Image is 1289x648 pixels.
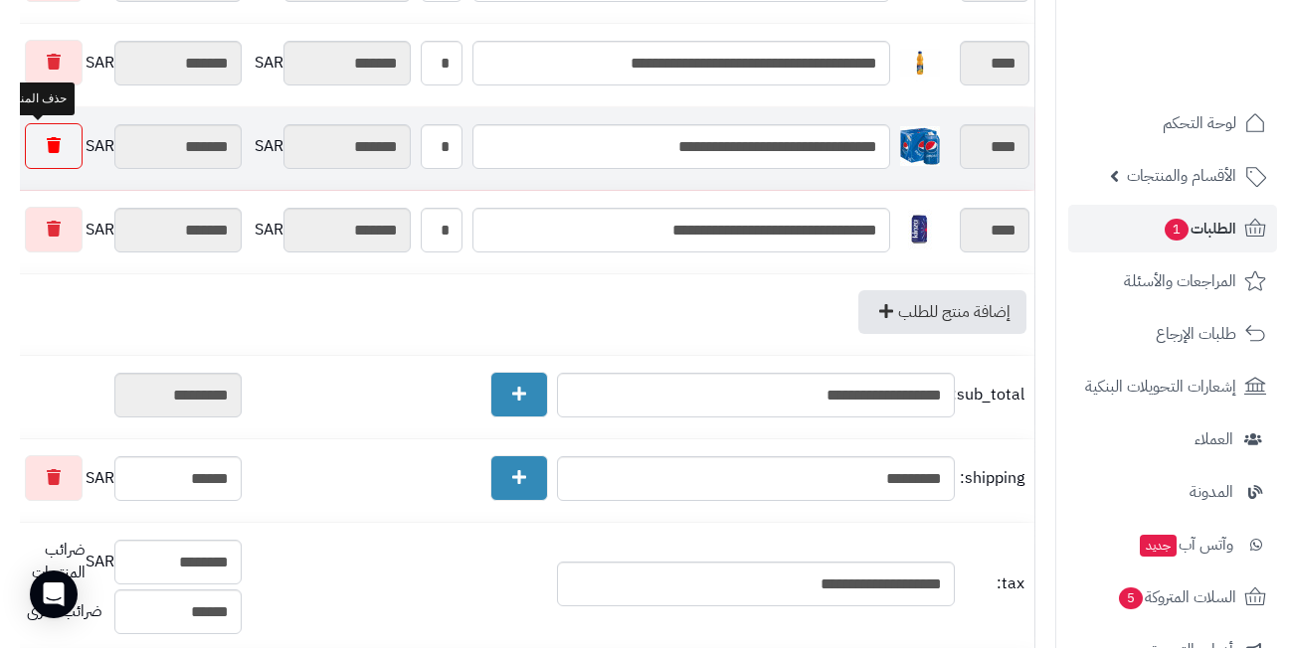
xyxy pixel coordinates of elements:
[1068,363,1277,410] a: إشعارات التحويلات البنكية
[900,126,940,166] img: 1747590780-A31d0e406847541d4812515b16c4b885-40x40.jpg
[1164,218,1189,241] span: 1
[900,43,940,82] img: 1747731863-ac194b7e-f7bf-4824-82f7-bed9cd35-40x40.jpg
[1,82,75,115] div: حذف المنتج
[858,290,1026,334] a: إضافة منتج للطلب
[1124,267,1236,295] span: المراجعات والأسئلة
[960,384,1024,406] span: sub_total:
[1163,215,1236,243] span: الطلبات
[1068,415,1277,463] a: العملاء
[1118,586,1143,609] span: 5
[1068,99,1277,147] a: لوحة التحكم
[252,41,411,85] div: SAR
[1140,535,1177,557] span: جديد
[1156,320,1236,348] span: طلبات الإرجاع
[1127,162,1236,190] span: الأقسام والمنتجات
[1068,310,1277,358] a: طلبات الإرجاع
[960,572,1024,595] span: tax:
[1138,531,1233,559] span: وآتس آب
[900,210,940,249] img: 1747641255-37MuAnv2Ak8iDtNswclxY6RhRXkc7hb0-40x40.jpg
[27,599,102,623] span: ضرائب أخرى
[1068,573,1277,621] a: السلات المتروكة5
[1117,583,1236,611] span: السلات المتروكة
[1085,373,1236,401] span: إشعارات التحويلات البنكية
[252,124,411,169] div: SAR
[1190,478,1233,506] span: المدونة
[1068,468,1277,516] a: المدونة
[1154,15,1270,57] img: logo-2.png
[960,467,1024,490] span: shipping:
[1068,205,1277,252] a: الطلبات1
[1195,425,1233,453] span: العملاء
[27,539,86,584] span: ضرائب المنتجات
[1163,109,1236,137] span: لوحة التحكم
[1068,257,1277,305] a: المراجعات والأسئلة
[30,570,78,618] div: Open Intercom Messenger
[252,208,411,252] div: SAR
[1068,521,1277,568] a: وآتس آبجديد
